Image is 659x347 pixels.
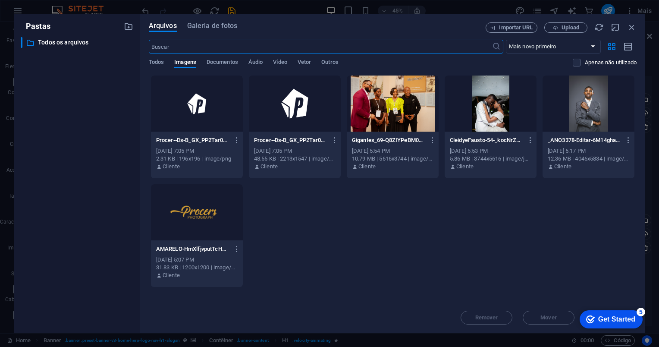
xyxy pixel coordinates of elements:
div: 5 [64,2,72,10]
span: Outros [321,57,339,69]
p: Cliente [163,271,180,279]
span: Upload [562,25,579,30]
p: _ANO3378-Editar-6M14ghazBcNUMANCq7HUQg.jpg [548,136,621,144]
div: [DATE] 5:53 PM [450,147,531,155]
input: Buscar [149,40,492,54]
p: Procer--Ds-B_GX_PP2Tar0wmmvBw-qNTsaUvoW6QnLdEWM2KHSA.png [156,136,230,144]
p: CleidyeFausto-54-_kocNrZYhYbDkOX-UpE9ng.jpg [450,136,524,144]
div: 5.86 MB | 3744x5616 | image/jpeg [450,155,531,163]
a: Skip to main content [3,3,61,11]
div: Get Started 5 items remaining, 0% complete [7,4,70,22]
span: Vídeo [273,57,287,69]
i: Recarregar [594,22,604,32]
div: 31.83 KB | 1200x1200 | image/png [156,264,238,271]
div: 10.79 MB | 5616x3744 | image/jpeg [352,155,433,163]
i: Minimizar [611,22,620,32]
div: [DATE] 7:05 PM [254,147,336,155]
span: Áudio [248,57,263,69]
p: AMARELO-HmXlfjvputTcHwl0WIGxYg.png [156,245,230,253]
div: [DATE] 5:17 PM [548,147,629,155]
div: [DATE] 7:05 PM [156,147,238,155]
i: Criar nova pasta [124,22,133,31]
div: [DATE] 5:54 PM [352,147,433,155]
i: Fechar [627,22,637,32]
div: Get Started [25,9,63,17]
button: Importar URL [486,22,537,33]
button: Upload [544,22,587,33]
span: Documentos [207,57,238,69]
p: Exibe apenas arquivos que não estão em uso no website. Os arquivos adicionados durante esta sessã... [585,59,637,66]
p: Gigantes_69-Q8ZIYPeBM0xolkcM66F6YA.jpg [352,136,426,144]
p: Procer--Ds-B_GX_PP2Tar0wmmvBw.png [254,136,328,144]
span: Imagens [174,57,196,69]
p: Cliente [358,163,376,170]
p: Cliente [260,163,278,170]
div: [DATE] 5:07 PM [156,256,238,264]
span: Vetor [298,57,311,69]
span: Importar URL [499,25,533,30]
span: Galeria de fotos [187,21,238,31]
p: Todos os arquivos [38,38,117,47]
p: Pastas [21,21,50,32]
p: Cliente [163,163,180,170]
div: 48.55 KB | 2213x1547 | image/png [254,155,336,163]
span: Arquivos [149,21,177,31]
div: 12.36 MB | 4046x5834 | image/jpeg [548,155,629,163]
p: Cliente [456,163,474,170]
div: ​ [21,37,22,48]
div: 2.31 KB | 196x196 | image/png [156,155,238,163]
span: Todos [149,57,164,69]
p: Cliente [554,163,571,170]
